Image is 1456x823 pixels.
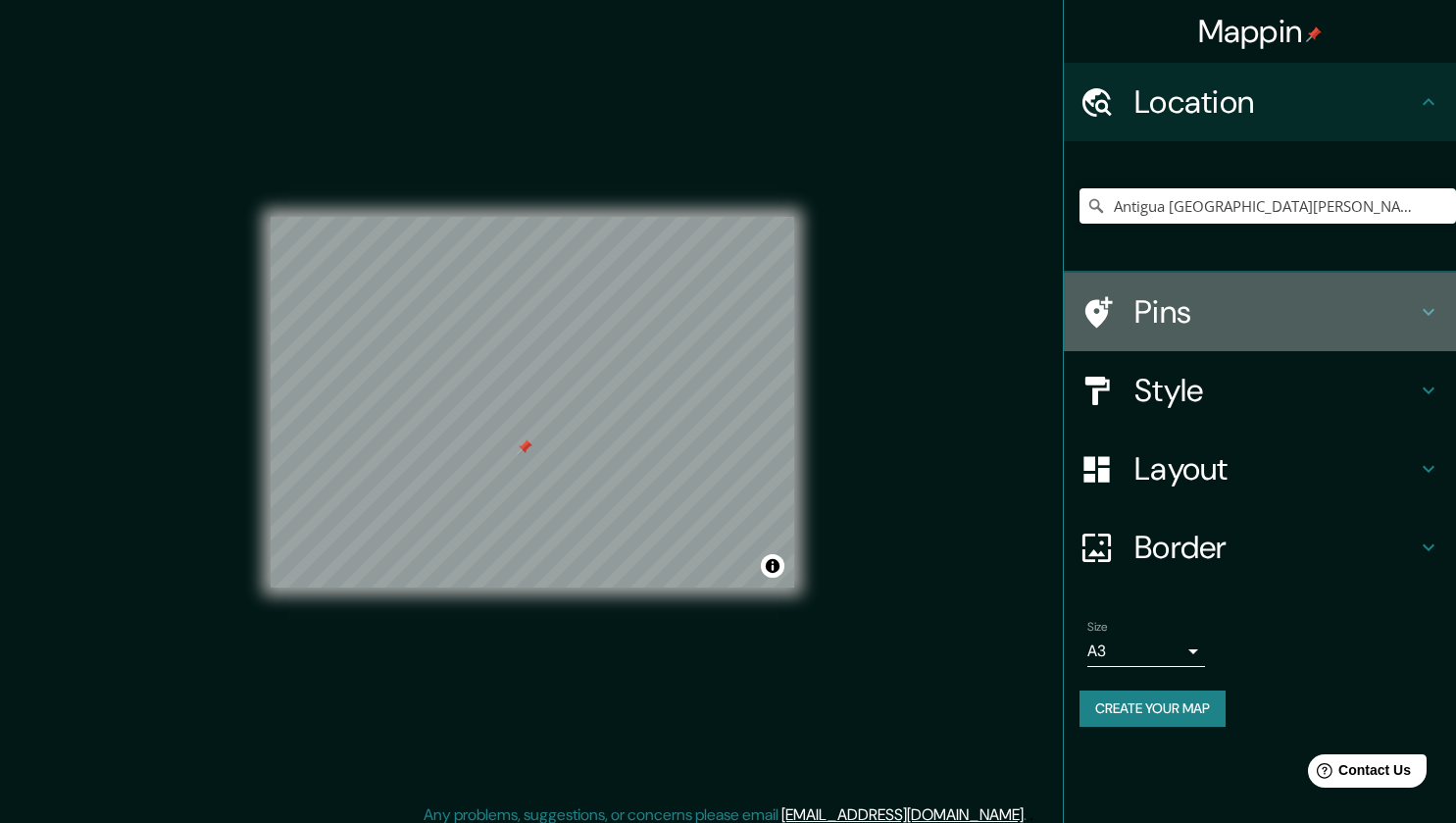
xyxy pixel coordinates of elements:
[1134,449,1417,489] h4: Layout
[761,554,784,578] button: Toggle attribution
[1064,273,1456,351] div: Pins
[1198,12,1323,51] h4: Mappin
[1064,508,1456,587] div: Border
[1079,188,1456,224] input: Pick your city or area
[1134,292,1417,332] h4: Pins
[1064,63,1456,141] div: Location
[271,217,794,588] canvas: Map
[1281,746,1434,801] iframe: Help widget launcher
[1087,636,1205,667] div: A3
[1306,26,1322,42] img: pin-icon.png
[1134,528,1417,567] h4: Border
[1079,691,1226,727] button: Create your map
[1064,351,1456,430] div: Style
[1134,82,1417,122] h4: Location
[1134,371,1417,410] h4: Style
[1087,619,1108,636] label: Size
[1064,430,1456,508] div: Layout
